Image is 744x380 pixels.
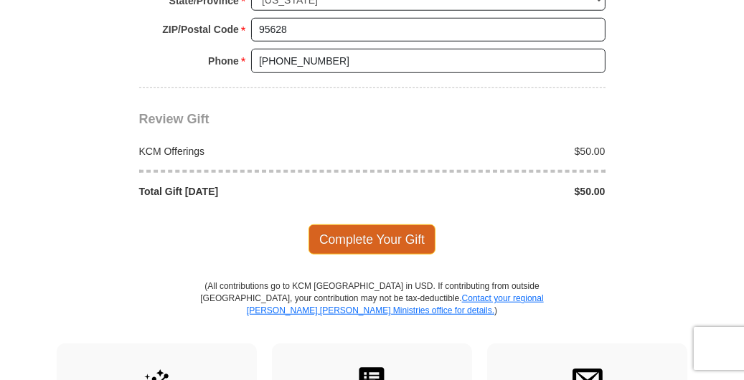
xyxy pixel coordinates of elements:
strong: Phone [208,51,239,71]
span: Complete Your Gift [309,224,435,255]
strong: ZIP/Postal Code [162,19,239,39]
div: Total Gift [DATE] [131,184,372,199]
div: $50.00 [372,144,613,158]
span: Review Gift [139,112,209,126]
div: $50.00 [372,184,613,199]
div: KCM Offerings [131,144,372,158]
p: (All contributions go to KCM [GEOGRAPHIC_DATA] in USD. If contributing from outside [GEOGRAPHIC_D... [200,280,545,343]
